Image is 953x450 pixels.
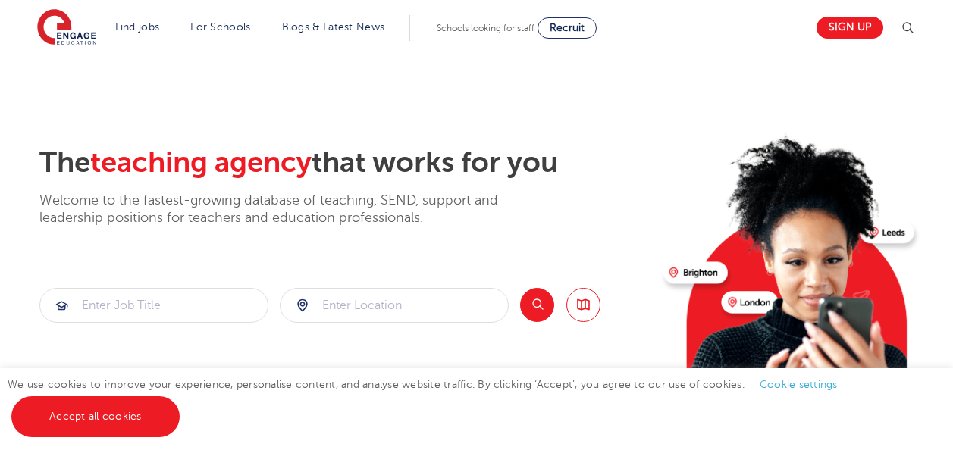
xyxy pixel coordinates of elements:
span: Recruit [550,22,585,33]
span: Schools looking for staff [437,23,534,33]
a: For Schools [190,21,250,33]
h2: The that works for you [39,145,651,180]
img: Engage Education [37,9,96,47]
a: Blogs & Latest News [282,21,385,33]
div: Submit [280,288,509,323]
span: teaching agency [90,146,312,179]
a: Cookie settings [760,379,838,390]
a: Recruit [538,17,597,39]
a: Accept all cookies [11,396,180,437]
input: Submit [281,289,508,322]
p: Welcome to the fastest-growing database of teaching, SEND, support and leadership positions for t... [39,192,540,227]
span: We use cookies to improve your experience, personalise content, and analyse website traffic. By c... [8,379,853,422]
a: Sign up [817,17,883,39]
div: Submit [39,288,268,323]
button: Search [520,288,554,322]
a: Find jobs [115,21,160,33]
input: Submit [40,289,268,322]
